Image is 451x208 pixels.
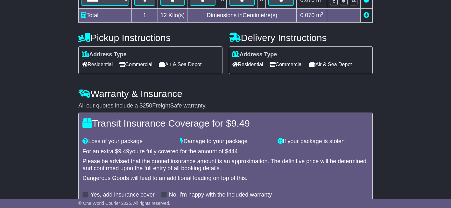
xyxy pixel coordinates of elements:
span: m [316,12,323,18]
div: Damage to your package [177,138,274,145]
label: Yes, add insurance cover [90,191,154,198]
h4: Pickup Instructions [78,32,222,43]
h4: Transit Insurance Coverage for $ [82,118,369,128]
sup: 3 [321,11,323,16]
span: 0.070 [300,12,314,18]
h4: Warranty & Insurance [78,88,373,99]
td: 1 [132,8,158,22]
span: 9.49 [118,148,129,155]
a: Add new item [363,12,369,18]
label: Address Type [232,51,277,58]
td: Kilo(s) [158,8,187,22]
span: Residential [82,59,113,69]
div: Loss of your package [79,138,177,145]
span: Commercial [270,59,303,69]
td: Dimensions in Centimetre(s) [187,8,297,22]
span: Air & Sea Depot [309,59,352,69]
div: Dangerous Goods will lead to an additional loading on top of this. [82,175,369,182]
label: No, I'm happy with the included warranty [169,191,272,198]
span: Air & Sea Depot [159,59,202,69]
span: 444 [228,148,238,155]
div: If your package is stolen [274,138,372,145]
div: Please be advised that the quoted insurance amount is an approximation. The definitive price will... [82,158,369,172]
span: Residential [232,59,263,69]
div: All our quotes include a $ FreightSafe warranty. [78,102,373,109]
span: Commercial [119,59,152,69]
span: 9.49 [231,118,250,128]
span: 12 [160,12,167,18]
div: For an extra $ you're fully covered for the amount of $ . [82,148,369,155]
span: 250 [143,102,152,109]
td: Total [79,8,132,22]
span: © One World Courier 2025. All rights reserved. [78,201,170,206]
label: Address Type [82,51,127,58]
h4: Delivery Instructions [229,32,373,43]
